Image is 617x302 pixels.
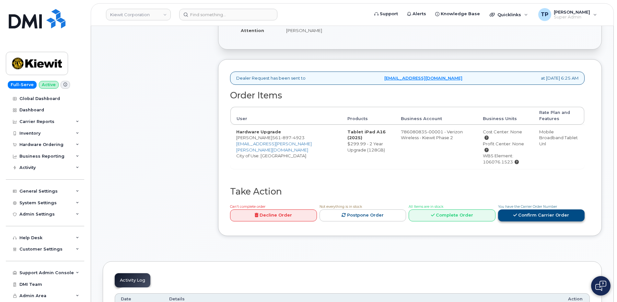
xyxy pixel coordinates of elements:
[230,107,342,125] th: User
[595,281,606,291] img: Open chat
[179,9,277,20] input: Find something...
[534,8,601,21] div: Tyler Pollock
[230,209,317,221] a: Decline Order
[554,9,590,15] span: [PERSON_NAME]
[431,7,484,20] a: Knowledge Base
[230,125,342,169] td: [PERSON_NAME] City of Use: [GEOGRAPHIC_DATA]
[477,107,533,125] th: Business Units
[230,205,265,209] span: Can't complete order
[498,205,557,209] span: You have the Carrier Order Number
[395,107,477,125] th: Business Account
[236,141,312,152] a: [EMAIL_ADDRESS][PERSON_NAME][PERSON_NAME][DOMAIN_NAME]
[230,187,585,196] h2: Take Action
[485,8,532,21] div: Quicklinks
[483,153,528,165] div: WBS Element: 106076.1523
[291,135,305,140] span: 4923
[241,28,264,33] strong: Attention
[320,209,406,221] a: Postpone Order
[236,129,281,134] strong: Hardware Upgrade
[483,129,528,141] div: Cost Center: None
[497,12,521,17] span: Quicklinks
[281,135,291,140] span: 897
[441,11,480,17] span: Knowledge Base
[347,129,386,140] strong: Tablet iPad A16 (2025)
[541,11,548,18] span: TP
[106,9,171,20] a: Kiewit Corporation
[169,296,185,302] span: Details
[342,107,395,125] th: Products
[498,209,585,221] a: Confirm Carrier Order
[533,125,584,169] td: Mobile Broadband Tablet Unl
[370,7,402,20] a: Support
[272,135,305,140] span: 561
[409,209,495,221] a: Complete Order
[413,11,426,17] span: Alerts
[121,296,131,302] span: Date
[230,91,585,100] h2: Order Items
[230,72,585,85] div: Dealer Request has been sent to at [DATE] 6:25 AM
[402,7,431,20] a: Alerts
[483,141,528,153] div: Profit Center: None
[342,125,395,169] td: $299.99 - 2 Year Upgrade (128GB)
[395,125,477,169] td: 786080835-00001 - Verizon Wireless - Kiewit Phase 2
[554,15,590,20] span: Super Admin
[533,107,584,125] th: Rate Plan and Features
[409,205,443,209] span: All Items are in stock
[280,23,405,38] td: [PERSON_NAME]
[320,205,362,209] span: Not everything is in stock
[380,11,398,17] span: Support
[384,75,462,81] a: [EMAIL_ADDRESS][DOMAIN_NAME]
